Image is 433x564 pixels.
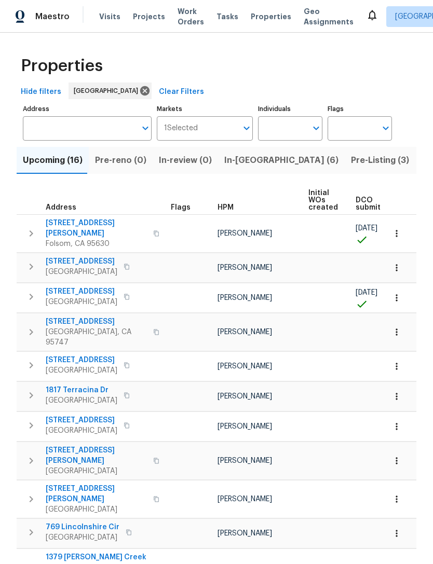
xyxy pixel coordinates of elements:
[46,327,147,348] span: [GEOGRAPHIC_DATA], CA 95747
[46,532,119,543] span: [GEOGRAPHIC_DATA]
[46,355,117,365] span: [STREET_ADDRESS]
[35,11,70,22] span: Maestro
[46,204,76,211] span: Address
[46,504,147,515] span: [GEOGRAPHIC_DATA]
[46,267,117,277] span: [GEOGRAPHIC_DATA]
[23,106,152,112] label: Address
[46,445,147,466] span: [STREET_ADDRESS][PERSON_NAME]
[218,204,234,211] span: HPM
[218,423,272,430] span: [PERSON_NAME]
[304,6,354,27] span: Geo Assignments
[251,11,291,22] span: Properties
[178,6,204,27] span: Work Orders
[309,121,323,135] button: Open
[46,365,117,376] span: [GEOGRAPHIC_DATA]
[17,82,65,102] button: Hide filters
[328,106,392,112] label: Flags
[46,256,117,267] span: [STREET_ADDRESS]
[164,124,198,133] span: 1 Selected
[46,286,117,297] span: [STREET_ADDRESS]
[218,230,272,237] span: [PERSON_NAME]
[378,121,393,135] button: Open
[23,153,83,168] span: Upcoming (16)
[46,415,117,425] span: [STREET_ADDRESS]
[218,496,272,503] span: [PERSON_NAME]
[46,239,147,249] span: Folsom, CA 95630
[159,153,212,168] span: In-review (0)
[356,289,377,296] span: [DATE]
[69,82,152,99] div: [GEOGRAPHIC_DATA]
[46,218,147,239] span: [STREET_ADDRESS][PERSON_NAME]
[218,328,272,336] span: [PERSON_NAME]
[308,189,338,211] span: Initial WOs created
[218,530,272,537] span: [PERSON_NAME]
[356,225,377,232] span: [DATE]
[46,484,147,504] span: [STREET_ADDRESS][PERSON_NAME]
[351,153,409,168] span: Pre-Listing (3)
[95,153,146,168] span: Pre-reno (0)
[21,61,103,71] span: Properties
[218,363,272,370] span: [PERSON_NAME]
[46,317,147,327] span: [STREET_ADDRESS]
[99,11,120,22] span: Visits
[46,466,147,476] span: [GEOGRAPHIC_DATA]
[218,294,272,301] span: [PERSON_NAME]
[171,204,191,211] span: Flags
[239,121,254,135] button: Open
[159,86,204,99] span: Clear Filters
[46,385,117,395] span: 1817 Terracina Dr
[356,197,393,211] span: DCO submitted
[216,13,238,20] span: Tasks
[46,425,117,436] span: [GEOGRAPHIC_DATA]
[218,457,272,464] span: [PERSON_NAME]
[46,297,117,307] span: [GEOGRAPHIC_DATA]
[138,121,153,135] button: Open
[157,106,253,112] label: Markets
[46,395,117,406] span: [GEOGRAPHIC_DATA]
[46,522,119,532] span: 769 Lincolnshire Cir
[224,153,339,168] span: In-[GEOGRAPHIC_DATA] (6)
[218,393,272,400] span: [PERSON_NAME]
[133,11,165,22] span: Projects
[155,82,208,102] button: Clear Filters
[218,264,272,271] span: [PERSON_NAME]
[74,86,142,96] span: [GEOGRAPHIC_DATA]
[21,86,61,99] span: Hide filters
[258,106,322,112] label: Individuals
